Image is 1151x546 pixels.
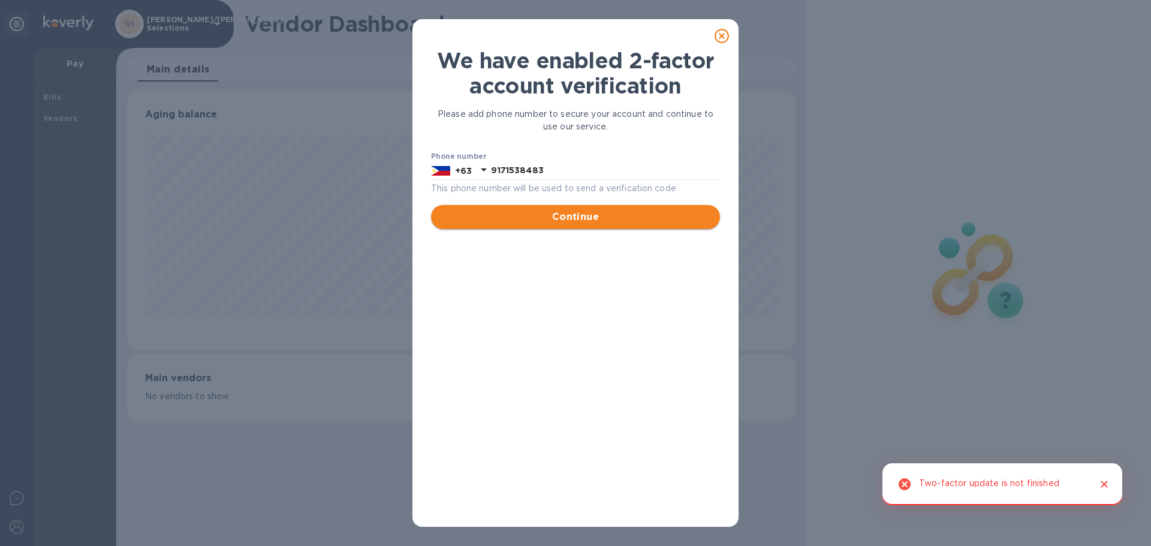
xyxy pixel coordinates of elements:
h1: We have enabled 2-factor account verification [431,48,720,98]
img: PH [431,164,450,177]
button: Close [1096,476,1112,492]
span: Continue [441,210,710,224]
p: Please add phone number to secure your account and continue to use our service. [431,108,720,133]
p: +63 [455,165,472,177]
div: Two-factor update is not finished [919,473,1059,496]
button: Continue [431,205,720,229]
label: Phone number [431,153,486,161]
p: This phone number will be used to send a verification code [431,182,720,195]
